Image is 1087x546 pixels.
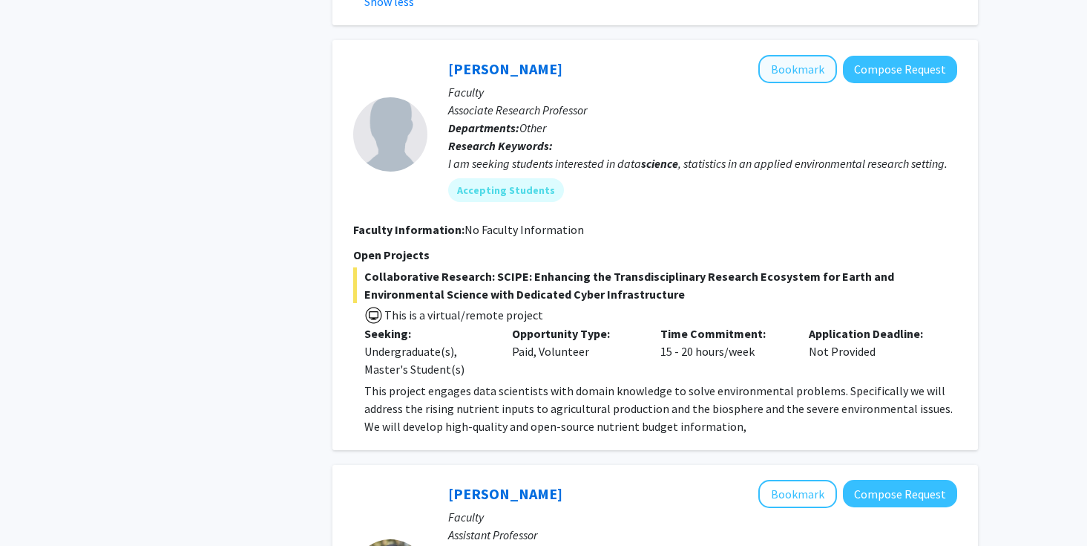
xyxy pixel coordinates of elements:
[448,178,564,202] mat-chip: Accepting Students
[843,56,957,83] button: Compose Request to Dong Liang
[843,480,957,507] button: Compose Request to Leah Dodson
[798,325,946,378] div: Not Provided
[448,120,519,135] b: Departments:
[448,138,553,153] b: Research Keywords:
[448,526,957,544] p: Assistant Professor
[660,325,786,342] p: Time Commitment:
[364,325,490,342] p: Seeking:
[364,382,957,435] p: This project engages data scientists with domain knowledge to solve environmental problems. Speci...
[11,479,63,535] iframe: Chat
[758,55,837,83] button: Add Dong Liang to Bookmarks
[353,267,957,303] span: Collaborative Research: SCIPE: Enhancing the Transdisciplinary Research Ecosystem for Earth and E...
[641,156,678,171] b: science
[448,508,957,526] p: Faculty
[353,222,464,237] b: Faculty Information:
[448,155,957,172] div: I am seeking students interested in data , statistics in an applied environmental research setting.
[512,325,638,342] p: Opportunity Type:
[448,484,562,503] a: [PERSON_NAME]
[448,101,957,119] p: Associate Research Professor
[364,342,490,378] div: Undergraduate(s), Master's Student(s)
[448,83,957,101] p: Faculty
[448,59,562,78] a: [PERSON_NAME]
[501,325,649,378] div: Paid, Volunteer
[519,120,546,135] span: Other
[464,222,584,237] span: No Faculty Information
[383,308,543,322] span: This is a virtual/remote project
[758,480,837,508] button: Add Leah Dodson to Bookmarks
[649,325,798,378] div: 15 - 20 hours/week
[809,325,935,342] p: Application Deadline:
[353,246,957,264] p: Open Projects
